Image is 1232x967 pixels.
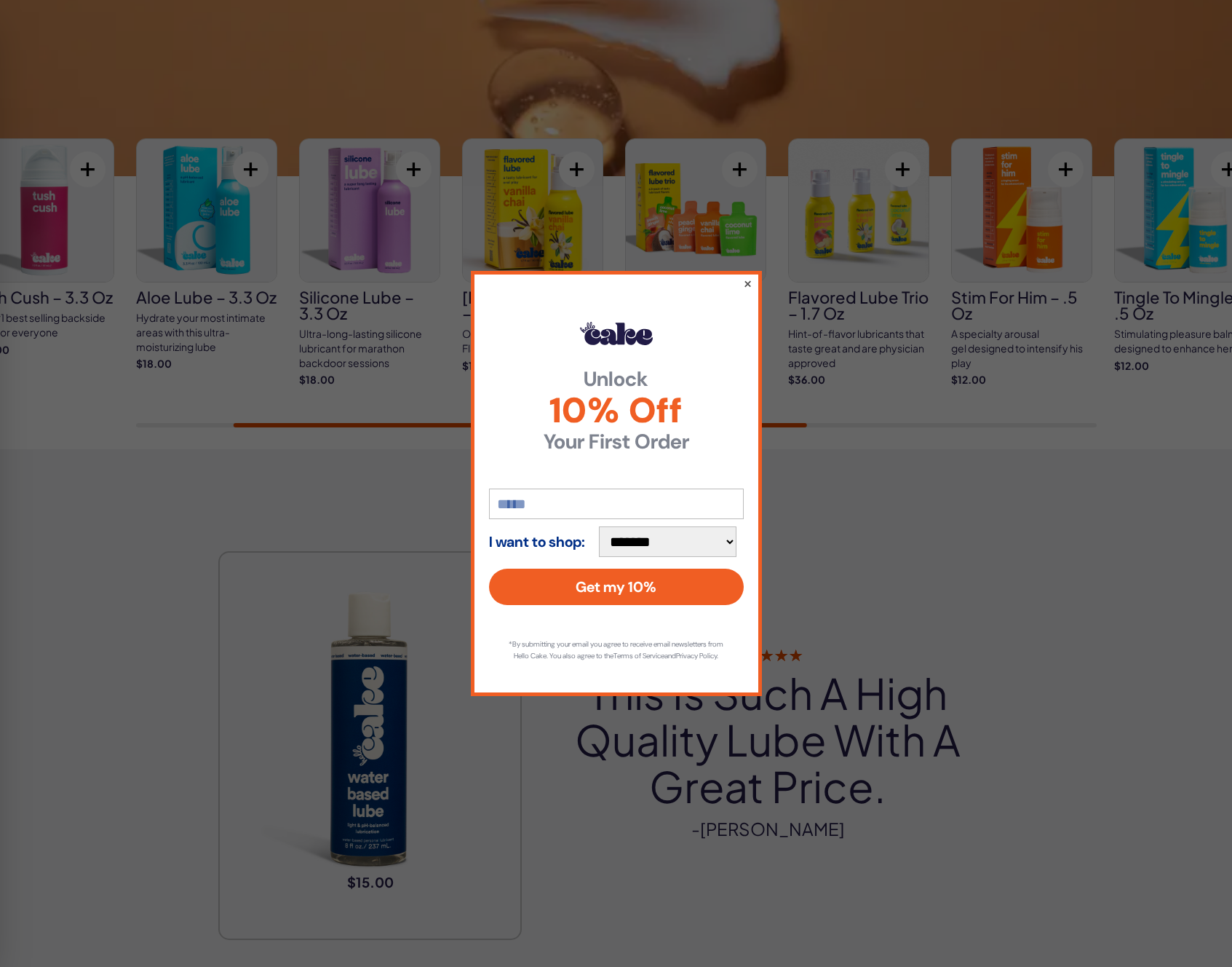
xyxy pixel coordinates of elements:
a: Terms of Service [613,651,664,660]
button: × [742,275,752,292]
button: Get my 10% [489,569,744,605]
strong: Unlock [489,369,744,390]
span: 10% Off [489,393,744,428]
p: *By submitting your email you agree to receive email newsletters from Hello Cake. You also agree ... [504,639,729,662]
img: Hello Cake [580,322,653,345]
strong: I want to shop: [489,534,585,550]
a: Privacy Policy [676,651,717,660]
strong: Your First Order [489,432,744,452]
